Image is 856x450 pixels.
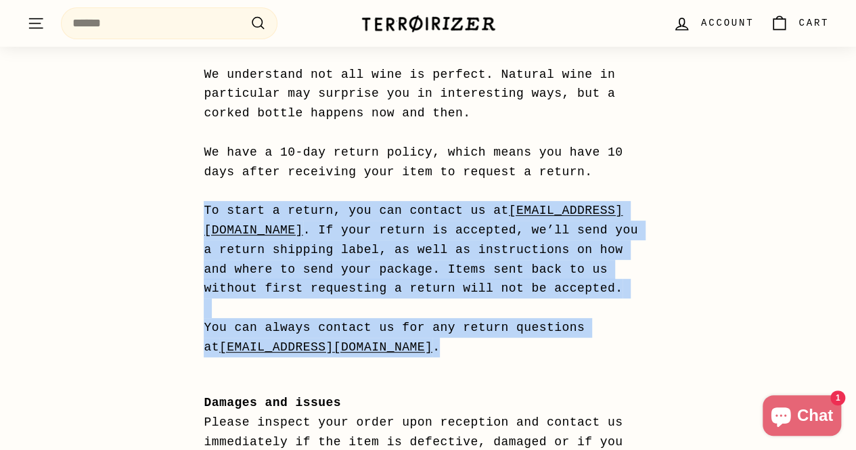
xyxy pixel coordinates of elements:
[219,340,432,354] a: [EMAIL_ADDRESS][DOMAIN_NAME]
[759,395,845,439] inbox-online-store-chat: Shopify online store chat
[204,204,623,237] a: [EMAIL_ADDRESS][DOMAIN_NAME]
[664,3,762,43] a: Account
[204,24,652,51] h1: Refund policy
[204,396,341,409] strong: Damages and issues
[204,65,652,357] p: We understand not all wine is perfect. Natural wine in particular may surprise you in interesting...
[701,16,754,30] span: Account
[762,3,837,43] a: Cart
[798,16,829,30] span: Cart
